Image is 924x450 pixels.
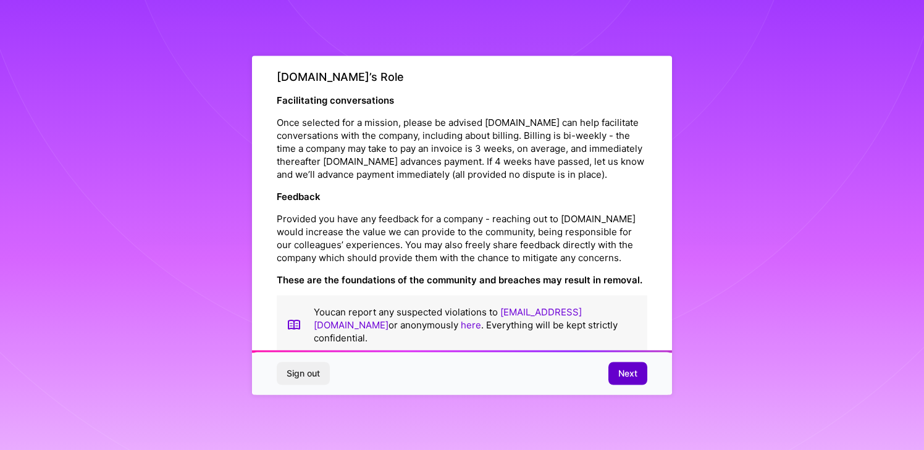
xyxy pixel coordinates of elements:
[277,94,394,106] strong: Facilitating conversations
[277,70,647,84] h4: [DOMAIN_NAME]’s Role
[277,273,642,285] strong: These are the foundations of the community and breaches may result in removal.
[277,212,647,264] p: Provided you have any feedback for a company - reaching out to [DOMAIN_NAME] would increase the v...
[314,306,582,330] a: [EMAIL_ADDRESS][DOMAIN_NAME]
[277,362,330,385] button: Sign out
[618,367,637,380] span: Next
[287,305,301,344] img: book icon
[314,305,637,344] p: You can report any suspected violations to or anonymously . Everything will be kept strictly conf...
[277,190,321,202] strong: Feedback
[277,115,647,180] p: Once selected for a mission, please be advised [DOMAIN_NAME] can help facilitate conversations wi...
[608,362,647,385] button: Next
[461,319,481,330] a: here
[287,367,320,380] span: Sign out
